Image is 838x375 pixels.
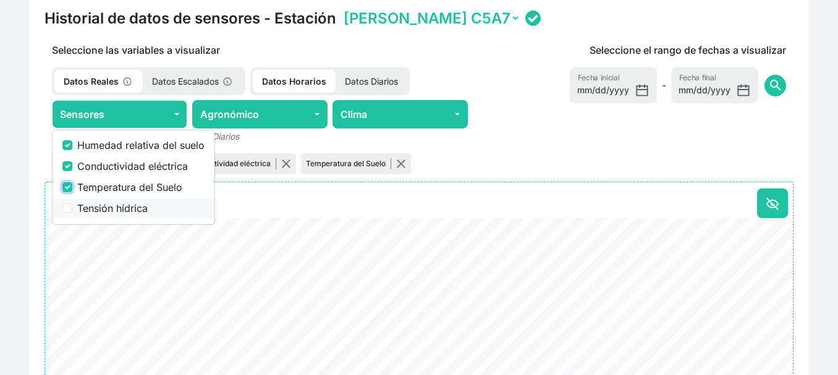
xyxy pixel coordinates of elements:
[764,75,786,96] button: search
[77,159,205,174] label: Conductividad eléctrica
[341,9,520,28] select: Station selector
[77,201,205,216] label: Tensión hídrica
[768,78,783,93] span: search
[525,11,541,26] img: status
[187,158,276,169] p: Conductividad eléctrica
[54,70,143,93] p: Datos Reales
[662,78,666,93] span: -
[757,188,788,218] button: Ocultar todo
[143,70,243,93] p: Datos Escalados
[77,180,205,195] label: Temperatura del Suelo
[332,100,468,129] button: Clima
[77,138,205,153] label: Humedad relativa del suelo
[52,100,187,129] button: Sensores
[590,43,786,57] p: Seleccione el rango de fechas a visualizar
[336,70,407,93] p: Datos Diarios
[192,100,328,129] button: Agronómico
[44,43,475,57] p: Seleccione las variables a visualizar
[306,158,391,169] p: Temperatura del Suelo
[253,70,336,93] p: Datos Horarios
[44,9,336,28] h4: Historial de datos de sensores - Estación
